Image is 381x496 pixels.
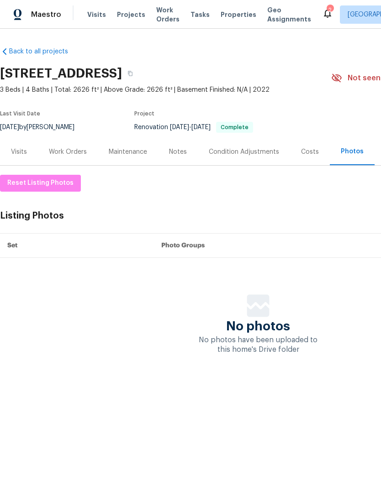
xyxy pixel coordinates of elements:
[301,147,319,157] div: Costs
[226,322,290,331] span: No photos
[267,5,311,24] span: Geo Assignments
[341,147,364,156] div: Photos
[170,124,211,131] span: -
[170,124,189,131] span: [DATE]
[217,125,252,130] span: Complete
[49,147,87,157] div: Work Orders
[327,5,333,15] div: 2
[109,147,147,157] div: Maintenance
[221,10,256,19] span: Properties
[191,124,211,131] span: [DATE]
[11,147,27,157] div: Visits
[117,10,145,19] span: Projects
[190,11,210,18] span: Tasks
[156,5,180,24] span: Work Orders
[199,336,317,353] span: No photos have been uploaded to this home's Drive folder
[87,10,106,19] span: Visits
[134,111,154,116] span: Project
[31,10,61,19] span: Maestro
[169,147,187,157] div: Notes
[209,147,279,157] div: Condition Adjustments
[134,124,253,131] span: Renovation
[7,178,74,189] span: Reset Listing Photos
[122,65,138,82] button: Copy Address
